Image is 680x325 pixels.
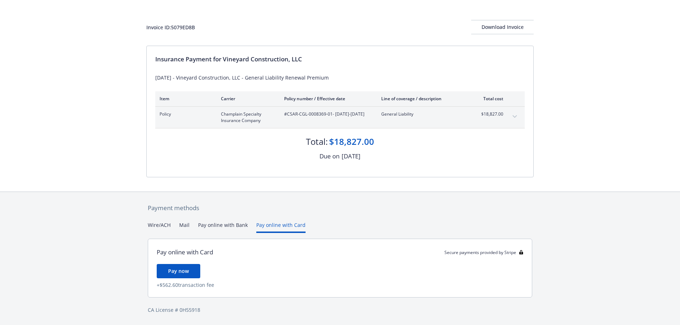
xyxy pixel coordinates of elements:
[157,264,200,278] button: Pay now
[155,55,525,64] div: Insurance Payment for Vineyard Construction, LLC
[306,136,328,148] div: Total:
[221,111,273,124] span: Champlain Specialty Insurance Company
[146,24,195,31] div: Invoice ID: 5079ED8B
[157,281,523,289] div: + $562.60 transaction fee
[284,111,370,117] span: #CSAR-CGL-0008369-01 - [DATE]-[DATE]
[160,96,210,102] div: Item
[381,111,465,117] span: General Liability
[319,152,339,161] div: Due on
[221,96,273,102] div: Carrier
[168,268,189,274] span: Pay now
[509,111,520,122] button: expand content
[198,221,248,233] button: Pay online with Bank
[148,203,532,213] div: Payment methods
[160,111,210,117] span: Policy
[477,111,503,117] span: $18,827.00
[148,221,171,233] button: Wire/ACH
[381,96,465,102] div: Line of coverage / description
[477,96,503,102] div: Total cost
[179,221,190,233] button: Mail
[444,249,523,255] div: Secure payments provided by Stripe
[256,221,306,233] button: Pay online with Card
[155,107,525,128] div: PolicyChamplain Specialty Insurance Company#CSAR-CGL-0008369-01- [DATE]-[DATE]General Liability$1...
[148,306,532,314] div: CA License # 0H55918
[471,20,534,34] button: Download Invoice
[329,136,374,148] div: $18,827.00
[155,74,525,81] div: [DATE] - Vineyard Construction, LLC - General Liability Renewal Premium
[342,152,361,161] div: [DATE]
[157,248,213,257] div: Pay online with Card
[284,96,370,102] div: Policy number / Effective date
